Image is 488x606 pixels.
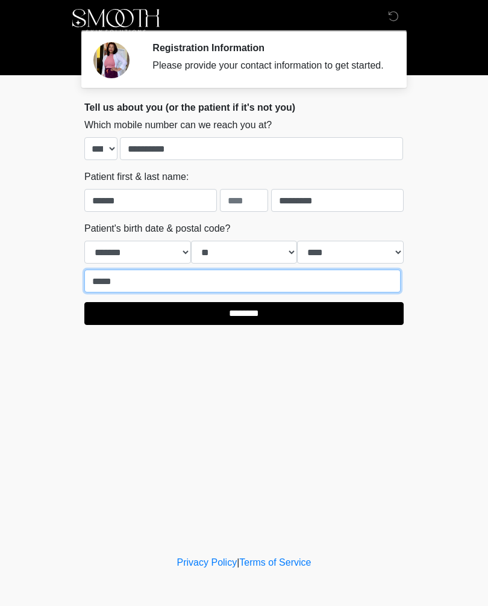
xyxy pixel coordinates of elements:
h2: Tell us about you (or the patient if it's not you) [84,102,404,113]
label: Patient first & last name: [84,170,189,184]
a: Terms of Service [239,557,311,567]
img: Agent Avatar [93,42,130,78]
a: Privacy Policy [177,557,237,567]
a: | [237,557,239,567]
label: Patient's birth date & postal code? [84,221,230,236]
img: Smooth Skin Solutions LLC Logo [72,9,160,33]
label: Which mobile number can we reach you at? [84,118,272,132]
h2: Registration Information [152,42,386,54]
div: Please provide your contact information to get started. [152,58,386,73]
